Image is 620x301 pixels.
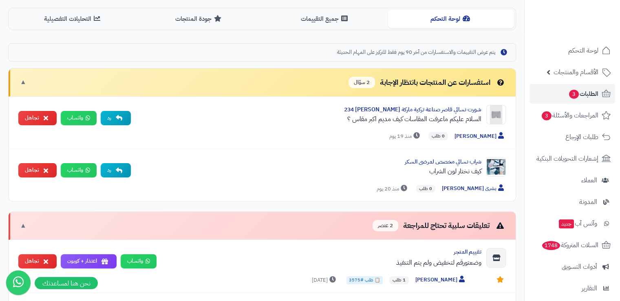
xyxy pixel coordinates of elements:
[530,257,615,277] a: أدوات التسويق
[530,170,615,190] a: العملاء
[559,219,574,228] span: جديد
[415,276,467,284] span: [PERSON_NAME]
[121,254,157,268] a: واتساب
[542,111,552,120] span: 3
[349,77,506,89] div: استفسارات عن المنتجات بانتظار الإجابة
[530,84,615,104] a: الطلبات3
[137,114,481,124] div: السلام عليكم ماعرفت المقاسات كيف مديم اكبر مقاس ؟
[344,105,481,114] a: شورت نسائي قاصر صناعة تركية ماركة [PERSON_NAME] 234
[346,276,383,284] span: 📋 طلب #3575
[536,153,598,164] span: إشعارات التحويلات البنكية
[163,258,481,268] div: وضعتورقم لتخفيض ولم يتم التنفيذ
[61,111,97,125] a: واتساب
[389,132,422,140] span: منذ 19 يوم
[530,279,615,298] a: التقارير
[486,105,506,124] img: Product
[530,235,615,255] a: السلات المتروكة1748
[579,196,597,208] span: المدونة
[565,22,612,39] img: logo-2.png
[530,106,615,125] a: المراجعات والأسئلة3
[416,185,435,193] span: 0 طلب
[530,127,615,147] a: طلبات الإرجاع
[428,132,448,140] span: 0 طلب
[558,218,597,229] span: وآتس آب
[20,77,26,87] span: ▼
[20,221,26,230] span: ▼
[349,77,375,89] span: 2 سؤال
[312,276,338,284] span: [DATE]
[569,90,579,99] span: 3
[530,192,615,212] a: المدونة
[568,88,598,100] span: الطلبات
[101,163,131,177] button: رد
[530,214,615,233] a: وآتس آبجديد
[18,111,57,125] button: تجاهل
[562,261,597,272] span: أدوات التسويق
[405,157,481,166] a: شراب نسائي مخصص لمرضى السكر
[18,163,57,177] button: تجاهل
[61,254,117,268] button: اعتذار + كوبون
[373,220,506,232] div: تعليقات سلبية تحتاج للمراجعة
[262,10,388,28] button: جميع التقييمات
[541,239,598,251] span: السلات المتروكة
[541,110,598,121] span: المراجعات والأسئلة
[373,220,398,232] span: 2 عنصر
[61,163,97,177] a: واتساب
[101,111,131,125] button: رد
[455,132,506,141] span: [PERSON_NAME]
[581,175,597,186] span: العملاء
[565,131,598,143] span: طلبات الإرجاع
[18,254,57,268] button: تجاهل
[486,157,506,177] img: Product
[388,10,514,28] button: لوحة التحكم
[530,149,615,168] a: إشعارات التحويلات البنكية
[542,241,560,250] span: 1748
[163,248,481,256] div: تقييم المتجر
[442,184,506,193] span: بشرى [PERSON_NAME]
[554,66,598,78] span: الأقسام والمنتجات
[530,41,615,60] a: لوحة التحكم
[389,276,409,284] span: 1 طلب
[582,283,597,294] span: التقارير
[337,49,495,56] span: يتم عرض التقييمات والاستفسارات من آخر 90 يوم فقط للتركيز على المهام الحديثة
[377,185,409,193] span: منذ 20 يوم
[136,10,262,28] button: جودة المنتجات
[568,45,598,56] span: لوحة التحكم
[10,10,136,28] button: التحليلات التفصيلية
[137,166,481,176] div: كيف نختار لون الشراب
